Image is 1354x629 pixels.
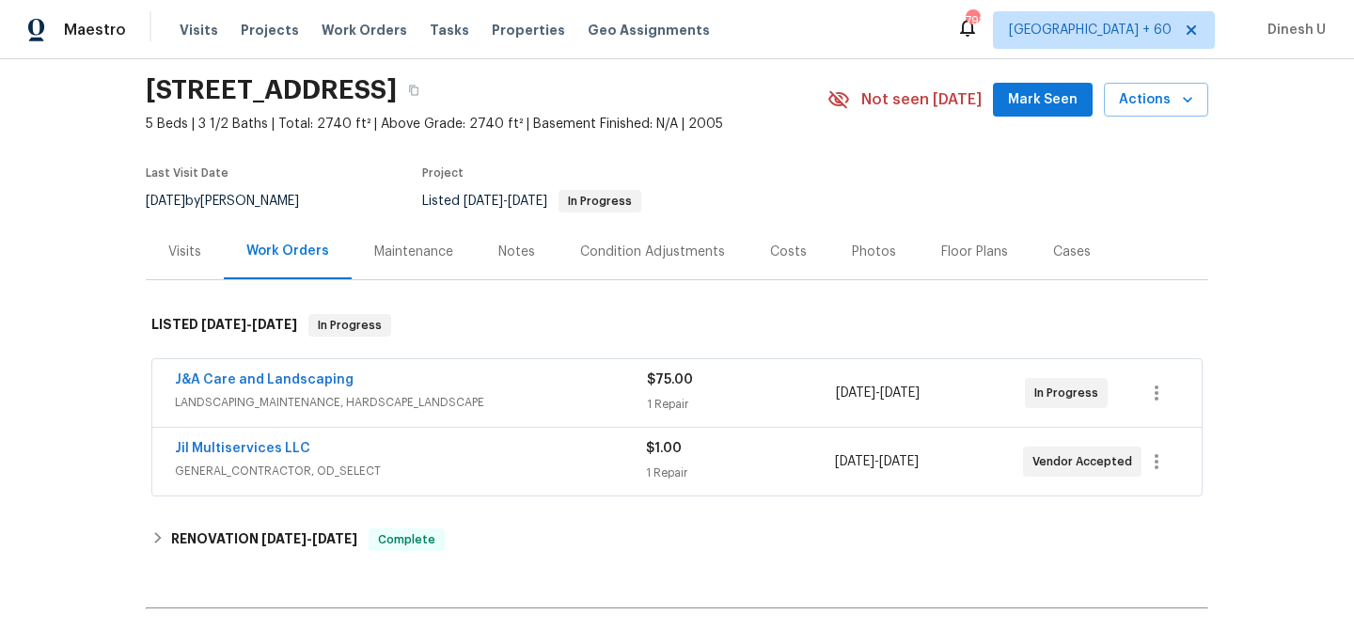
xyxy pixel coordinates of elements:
[171,528,357,551] h6: RENOVATION
[201,318,246,331] span: [DATE]
[146,295,1208,355] div: LISTED [DATE]-[DATE]In Progress
[146,517,1208,562] div: RENOVATION [DATE]-[DATE]Complete
[322,21,407,39] span: Work Orders
[993,83,1093,118] button: Mark Seen
[1032,452,1140,471] span: Vendor Accepted
[836,386,875,400] span: [DATE]
[64,21,126,39] span: Maestro
[422,167,464,179] span: Project
[647,395,836,414] div: 1 Repair
[836,384,920,402] span: -
[430,24,469,37] span: Tasks
[1034,384,1106,402] span: In Progress
[1009,21,1172,39] span: [GEOGRAPHIC_DATA] + 60
[646,464,834,482] div: 1 Repair
[146,195,185,208] span: [DATE]
[180,21,218,39] span: Visits
[646,442,682,455] span: $1.00
[498,243,535,261] div: Notes
[580,243,725,261] div: Condition Adjustments
[397,73,431,107] button: Copy Address
[966,11,979,30] div: 792
[151,314,297,337] h6: LISTED
[879,455,919,468] span: [DATE]
[1260,21,1326,39] span: Dinesh U
[175,373,354,386] a: J&A Care and Landscaping
[588,21,710,39] span: Geo Assignments
[508,195,547,208] span: [DATE]
[1008,88,1078,112] span: Mark Seen
[852,243,896,261] div: Photos
[175,442,310,455] a: Jil Multiservices LLC
[1119,88,1193,112] span: Actions
[310,316,389,335] span: In Progress
[261,532,307,545] span: [DATE]
[370,530,443,549] span: Complete
[464,195,547,208] span: -
[201,318,297,331] span: -
[246,242,329,260] div: Work Orders
[770,243,807,261] div: Costs
[464,195,503,208] span: [DATE]
[861,90,982,109] span: Not seen [DATE]
[492,21,565,39] span: Properties
[252,318,297,331] span: [DATE]
[241,21,299,39] span: Projects
[941,243,1008,261] div: Floor Plans
[835,455,874,468] span: [DATE]
[1053,243,1091,261] div: Cases
[647,373,693,386] span: $75.00
[175,462,646,480] span: GENERAL_CONTRACTOR, OD_SELECT
[312,532,357,545] span: [DATE]
[1104,83,1208,118] button: Actions
[835,452,919,471] span: -
[880,386,920,400] span: [DATE]
[168,243,201,261] div: Visits
[146,190,322,212] div: by [PERSON_NAME]
[146,81,397,100] h2: [STREET_ADDRESS]
[146,167,228,179] span: Last Visit Date
[374,243,453,261] div: Maintenance
[146,115,827,134] span: 5 Beds | 3 1/2 Baths | Total: 2740 ft² | Above Grade: 2740 ft² | Basement Finished: N/A | 2005
[560,196,639,207] span: In Progress
[175,393,647,412] span: LANDSCAPING_MAINTENANCE, HARDSCAPE_LANDSCAPE
[422,195,641,208] span: Listed
[261,532,357,545] span: -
